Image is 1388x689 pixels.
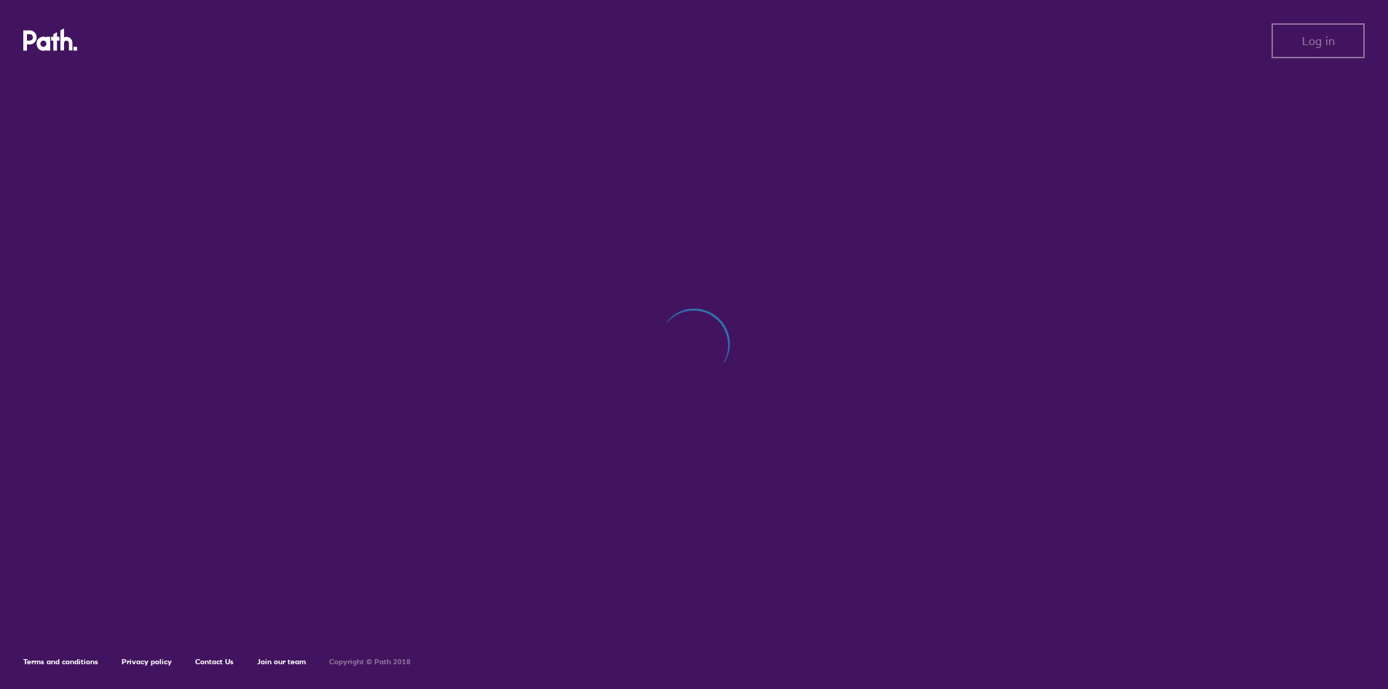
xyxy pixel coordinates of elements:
[329,658,411,666] h6: Copyright © Path 2018
[23,657,98,666] a: Terms and conditions
[1271,23,1365,58] button: Log in
[257,657,306,666] a: Join our team
[122,657,172,666] a: Privacy policy
[1302,34,1335,47] span: Log in
[195,657,234,666] a: Contact Us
